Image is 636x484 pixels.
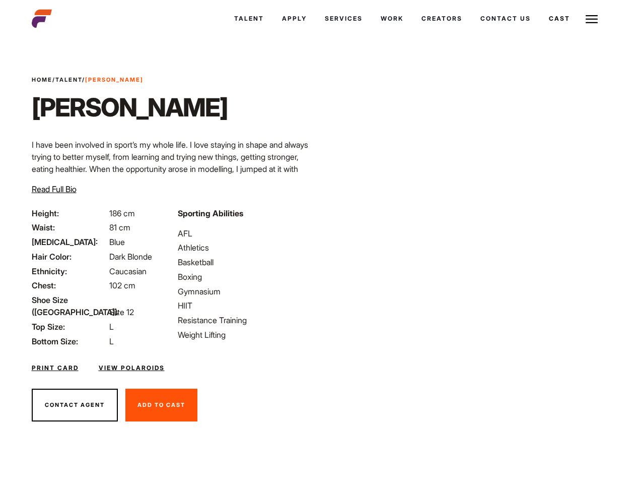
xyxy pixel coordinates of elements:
li: HIIT [178,299,312,312]
img: cropped-aefm-brand-fav-22-square.png [32,9,52,29]
li: Basketball [178,256,312,268]
strong: Sporting Abilities [178,208,243,218]
span: Shoe Size ([GEOGRAPHIC_DATA]): [32,294,107,318]
li: Boxing [178,271,312,283]
a: Cast [540,5,579,32]
span: Height: [32,207,107,219]
span: Waist: [32,221,107,233]
button: Add To Cast [125,389,197,422]
h1: [PERSON_NAME] [32,92,228,123]
a: View Polaroids [99,364,165,373]
span: 81 cm [109,222,130,232]
span: Blue [109,237,125,247]
a: Print Card [32,364,79,373]
span: 186 cm [109,208,135,218]
strong: [PERSON_NAME] [85,76,144,83]
a: Work [372,5,412,32]
li: Gymnasium [178,285,312,297]
img: Burger icon [586,13,598,25]
span: 102 cm [109,280,135,290]
span: Read Full Bio [32,184,77,194]
span: / / [32,76,144,84]
span: Dark Blonde [109,252,152,262]
span: Bottom Size: [32,335,107,347]
p: I have been involved in sport’s my whole life. I love staying in shape and always trying to bette... [32,139,312,235]
span: Add To Cast [137,401,185,408]
li: Athletics [178,241,312,254]
a: Talent [225,5,273,32]
a: Contact Us [471,5,540,32]
li: Resistance Training [178,314,312,326]
li: AFL [178,227,312,239]
span: Caucasian [109,266,147,276]
span: L [109,336,114,346]
span: Size 12 [109,307,134,317]
a: Home [32,76,52,83]
span: Hair Color: [32,251,107,263]
a: Talent [55,76,82,83]
a: Services [316,5,372,32]
a: Creators [412,5,471,32]
a: Apply [273,5,316,32]
span: Top Size: [32,321,107,333]
span: Chest: [32,279,107,291]
button: Read Full Bio [32,183,77,195]
button: Contact Agent [32,389,118,422]
li: Weight Lifting [178,329,312,341]
span: [MEDICAL_DATA]: [32,236,107,248]
span: Ethnicity: [32,265,107,277]
span: L [109,322,114,332]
